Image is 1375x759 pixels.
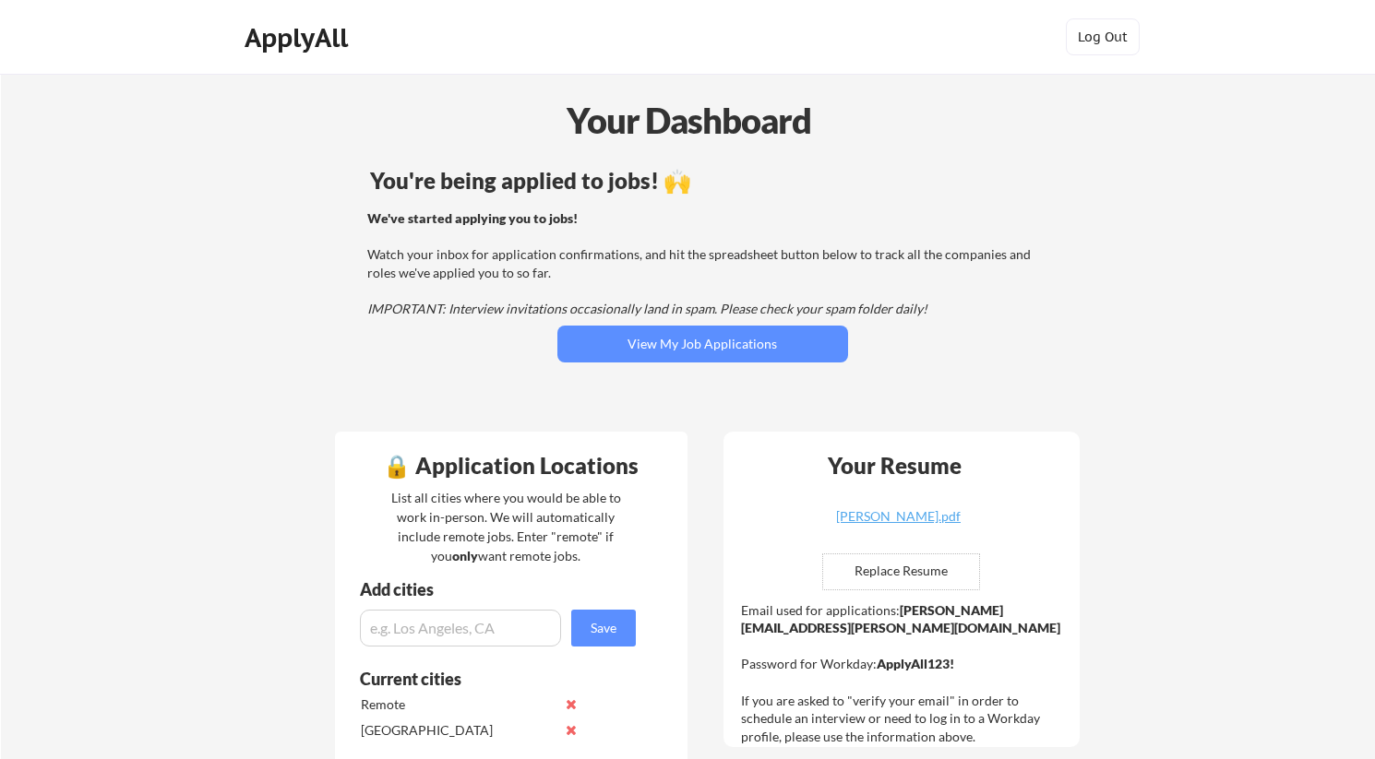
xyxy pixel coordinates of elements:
div: You're being applied to jobs! 🙌 [370,170,1035,192]
button: View My Job Applications [557,326,848,362]
a: [PERSON_NAME].pdf [789,510,1009,539]
div: Your Resume [804,455,986,477]
div: [GEOGRAPHIC_DATA] [361,721,556,740]
input: e.g. Los Angeles, CA [360,610,561,646]
div: Current cities [360,670,616,687]
div: Remote [361,695,556,714]
div: [PERSON_NAME].pdf [789,510,1009,523]
div: 🔒 Application Locations [340,455,683,477]
div: Add cities [360,581,640,598]
button: Save [571,610,636,646]
strong: ApplyAll123! [877,656,954,671]
strong: [PERSON_NAME][EMAIL_ADDRESS][PERSON_NAME][DOMAIN_NAME] [741,602,1060,636]
strong: only [452,548,478,563]
button: Log Out [1066,18,1140,55]
div: Watch your inbox for application confirmations, and hit the spreadsheet button below to track all... [367,209,1033,318]
div: Email used for applications: Password for Workday: If you are asked to "verify your email" in ord... [741,601,1067,746]
div: Your Dashboard [2,94,1375,147]
div: ApplyAll [245,22,353,53]
strong: We've started applying you to jobs! [367,210,578,226]
em: IMPORTANT: Interview invitations occasionally land in spam. Please check your spam folder daily! [367,301,927,316]
div: List all cities where you would be able to work in-person. We will automatically include remote j... [379,488,633,565]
